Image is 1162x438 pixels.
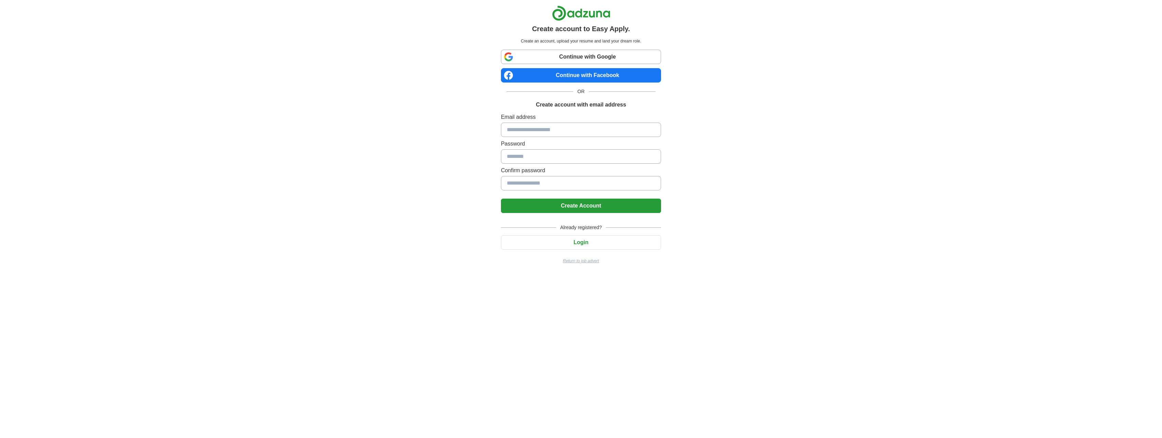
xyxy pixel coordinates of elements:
a: Continue with Google [501,50,661,64]
h1: Create account to Easy Apply. [532,24,630,34]
span: Already registered? [556,224,606,231]
label: Confirm password [501,166,661,175]
label: Password [501,140,661,148]
img: Adzuna logo [552,5,610,21]
button: Create Account [501,199,661,213]
a: Continue with Facebook [501,68,661,83]
label: Email address [501,113,661,121]
p: Create an account, upload your resume and land your dream role. [502,38,660,44]
button: Login [501,235,661,250]
a: Return to job advert [501,258,661,264]
h1: Create account with email address [536,101,626,109]
span: OR [573,88,589,95]
a: Login [501,239,661,245]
